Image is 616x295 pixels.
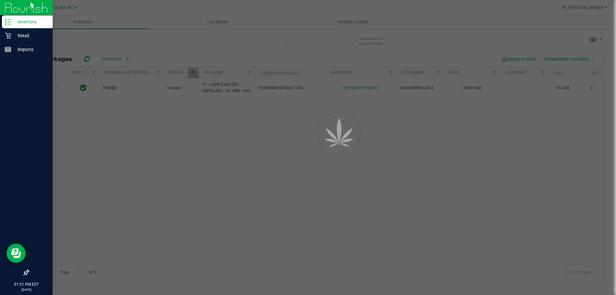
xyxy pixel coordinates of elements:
[3,287,50,292] p: [DATE]
[6,244,26,263] iframe: Resource center
[11,18,50,26] p: Inventory
[5,32,11,39] inline-svg: Retail
[5,19,11,25] inline-svg: Inventory
[11,32,50,39] p: Retail
[5,46,11,53] inline-svg: Reports
[11,46,50,53] p: Reports
[3,282,50,287] p: 01:21 PM EDT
